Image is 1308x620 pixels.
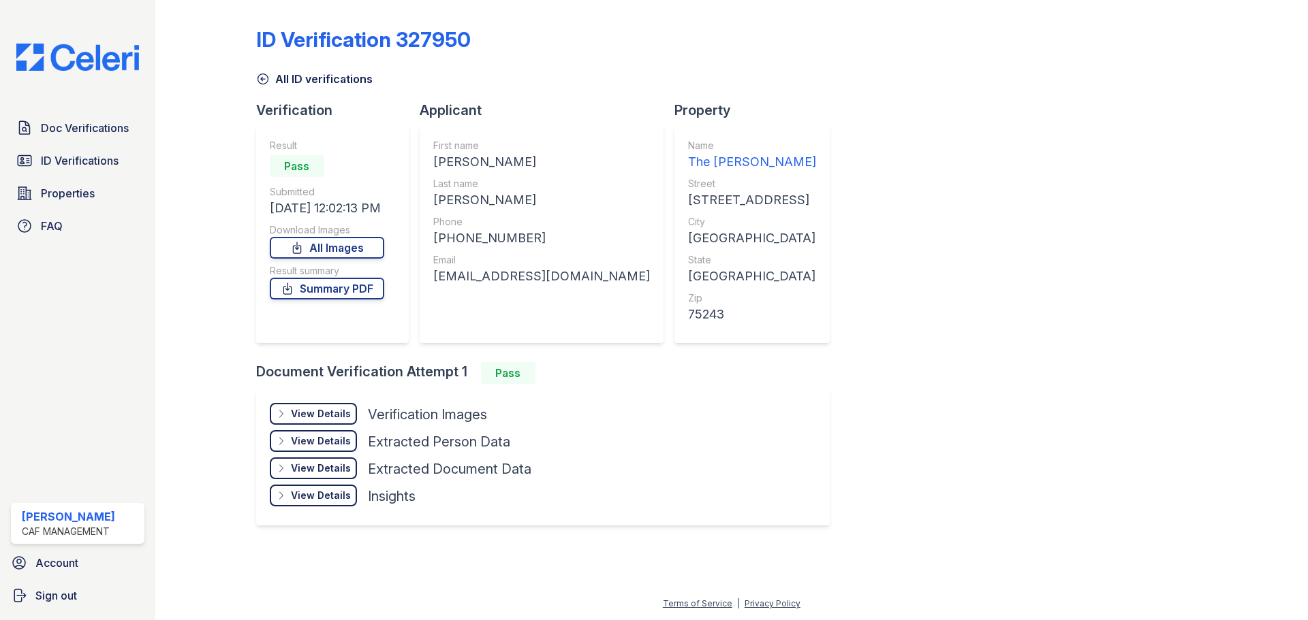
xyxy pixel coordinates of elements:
div: View Details [291,434,351,448]
div: The [PERSON_NAME] [688,152,816,172]
img: CE_Logo_Blue-a8612792a0a2168367f1c8372b55b34899dd931a85d93a1a3d3e32e68fde9ad4.png [5,44,150,71]
div: View Details [291,489,351,502]
span: FAQ [41,218,63,234]
span: Doc Verifications [41,120,129,136]
div: Verification [256,101,420,120]
div: Document Verification Attempt 1 [256,362,841,384]
div: City [688,215,816,229]
div: Street [688,177,816,191]
a: ID Verifications [11,147,144,174]
a: Privacy Policy [745,598,800,608]
a: Properties [11,180,144,207]
div: [STREET_ADDRESS] [688,191,816,210]
div: Name [688,139,816,152]
div: Submitted [270,185,384,199]
a: Terms of Service [663,598,732,608]
div: [PHONE_NUMBER] [433,229,650,248]
div: Download Images [270,223,384,237]
div: | [737,598,740,608]
div: Result summary [270,264,384,278]
div: Verification Images [368,405,487,424]
div: Property [674,101,841,120]
a: FAQ [11,212,144,240]
div: Phone [433,215,650,229]
div: [EMAIL_ADDRESS][DOMAIN_NAME] [433,267,650,286]
div: [DATE] 12:02:13 PM [270,199,384,218]
span: ID Verifications [41,152,119,169]
div: [PERSON_NAME] [22,508,115,525]
a: Name The [PERSON_NAME] [688,139,816,172]
div: [PERSON_NAME] [433,152,650,172]
div: State [688,253,816,267]
div: 75243 [688,305,816,324]
a: Account [5,549,150,576]
div: Pass [270,155,324,177]
div: Email [433,253,650,267]
div: Extracted Document Data [368,459,531,478]
a: Doc Verifications [11,114,144,142]
div: [GEOGRAPHIC_DATA] [688,229,816,248]
a: All Images [270,237,384,259]
div: Pass [481,362,535,384]
a: All ID verifications [256,71,373,87]
div: View Details [291,407,351,421]
span: Account [35,555,78,571]
span: Sign out [35,587,77,604]
div: Last name [433,177,650,191]
div: First name [433,139,650,152]
a: Summary PDF [270,278,384,299]
div: ID Verification 327950 [256,27,471,52]
div: Insights [368,487,416,506]
div: [PERSON_NAME] [433,191,650,210]
div: View Details [291,461,351,475]
div: CAF Management [22,525,115,538]
div: Applicant [420,101,674,120]
div: [GEOGRAPHIC_DATA] [688,267,816,286]
div: Zip [688,291,816,305]
div: Extracted Person Data [368,432,510,451]
span: Properties [41,185,95,201]
div: Result [270,139,384,152]
a: Sign out [5,582,150,609]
